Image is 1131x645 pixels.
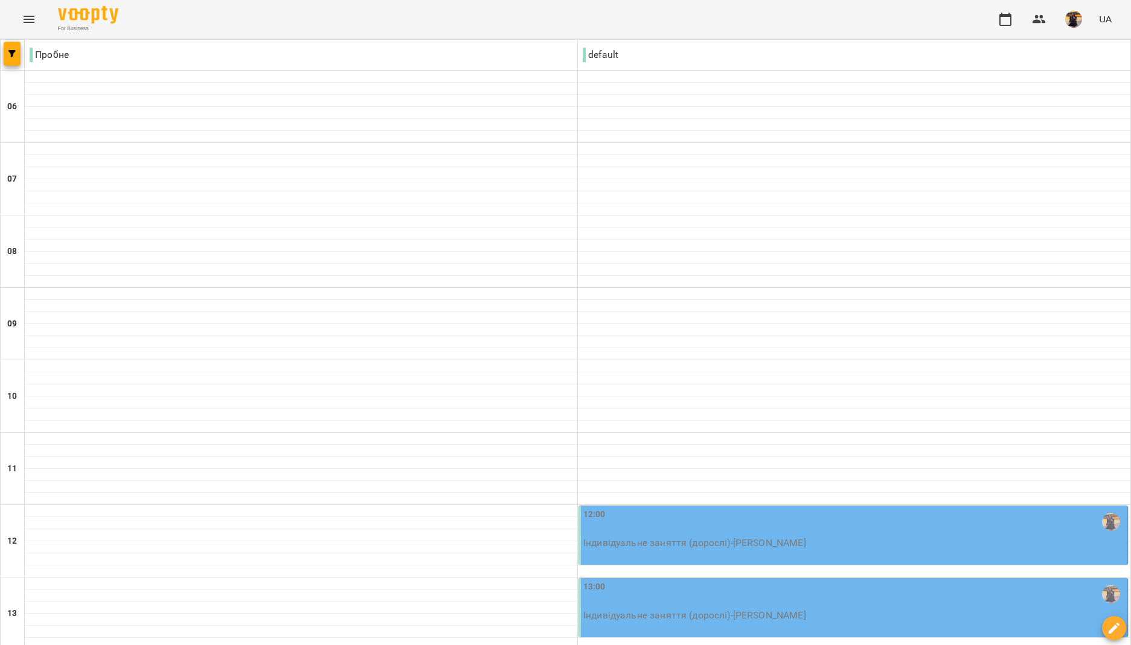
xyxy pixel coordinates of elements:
img: Voopty Logo [58,6,118,24]
img: Доля Єлизавета Миколаївна [1102,513,1120,531]
button: UA [1094,8,1117,30]
img: d9e4fe055f4d09e87b22b86a2758fb91.jpg [1065,11,1082,28]
p: Індивідуальне заняття (дорослі) - [PERSON_NAME] [583,536,1125,550]
h6: 09 [7,317,17,331]
h6: 07 [7,173,17,186]
h6: 06 [7,100,17,113]
img: Доля Єлизавета Миколаївна [1102,585,1120,603]
p: Індивідуальне заняття (дорослі) - [PERSON_NAME] [583,608,1125,623]
p: Пробне [30,48,69,62]
h6: 11 [7,462,17,475]
h6: 08 [7,245,17,258]
p: default [583,48,618,62]
span: For Business [58,25,118,33]
button: Menu [14,5,43,34]
span: UA [1099,13,1112,25]
h6: 10 [7,390,17,403]
h6: 13 [7,607,17,620]
label: 12:00 [583,508,606,521]
h6: 12 [7,535,17,548]
label: 13:00 [583,580,606,594]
